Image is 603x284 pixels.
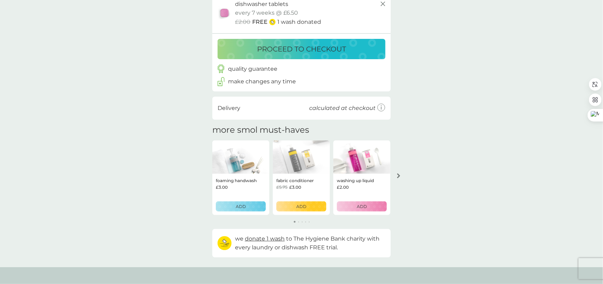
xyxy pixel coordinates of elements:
p: foaming handwash [216,177,257,184]
span: FREE [252,18,268,27]
p: fabric conditioner [276,177,314,184]
p: proceed to checkout [257,43,346,55]
p: washing up liquid [337,177,374,184]
span: £2.00 [235,18,250,27]
span: donate 1 wash [245,235,285,242]
p: make changes any time [228,77,296,86]
p: ADD [236,203,246,210]
button: ADD [276,201,326,212]
span: £5.75 [276,184,288,191]
p: Delivery [218,104,240,113]
p: ADD [357,203,367,210]
h2: more smol must-haves [212,125,309,135]
button: ADD [337,201,387,212]
p: we to The Hygiene Bank charity with every laundry or dishwash FREE trial. [235,234,385,252]
p: ADD [296,203,306,210]
p: 1 wash donated [277,18,321,27]
button: ADD [216,201,266,212]
span: £3.00 [289,184,301,191]
p: every 7 weeks @ £6.50 [235,8,298,18]
button: proceed to checkout [218,39,385,59]
span: £3.00 [216,184,228,191]
span: £2.00 [337,184,349,191]
p: quality guarantee [228,64,277,74]
p: calculated at checkout [309,104,376,113]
